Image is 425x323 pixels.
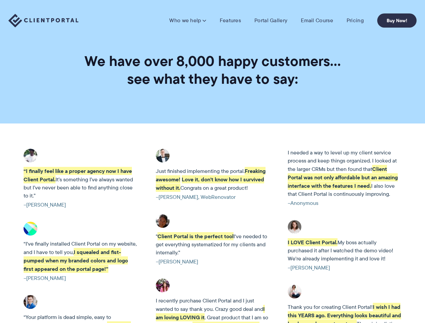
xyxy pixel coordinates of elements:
[288,199,401,207] cite: –Anonymous
[157,232,234,240] strong: Client Portal is the perfect tool
[24,167,137,200] p: It’s something I’ve always wanted but I’ve never been able to find anything close to it.”
[254,17,287,24] a: Portal Gallery
[169,17,206,24] a: Who we help
[288,285,302,298] img: Kirsten @ecommdesigner testimonial for Client Portal
[156,305,265,321] strong: I am loving LOVING it
[24,167,132,183] strong: “I finally feel like a proper agency now I have Client Portal.
[288,238,338,246] strong: I LOVE Client Portal.
[288,165,398,190] strong: Client Portal was not only affordable but an amazing interface with the features I need.
[156,167,270,192] p: Just finished implementing the portal. Congrats on a great product!
[288,264,401,272] cite: –[PERSON_NAME]
[156,258,270,266] cite: –[PERSON_NAME]
[220,17,241,24] a: Features
[377,13,417,28] a: Buy Now!
[156,279,170,292] img: Client Portal testimonial
[288,149,401,198] p: I needed a way to level up my client service process and keep things organized. I looked at the l...
[156,232,270,257] p: " I've needed to get everything systematized for my clients and internally."
[347,17,364,24] a: Pricing
[24,248,128,273] strong: I squealed and fist-pumped when my branded colors and logo first appeared on the portal page!”
[156,193,270,201] cite: –[PERSON_NAME], WebRenovator
[288,238,401,263] p: My boss actually purchased it after I watched the demo video! We're already implementing it and l...
[156,167,265,183] strong: Freaking awesome!
[156,175,264,192] strong: Love it, don't know how I survived without it.
[24,274,137,282] cite: –[PERSON_NAME]
[301,17,333,24] a: Email Course
[24,240,137,273] p: “I've finally installed Client Portal on my website, and I have to tell you,
[24,201,137,209] cite: –[PERSON_NAME]
[288,220,302,234] img: Katie Morrow's Client Portal Testimonial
